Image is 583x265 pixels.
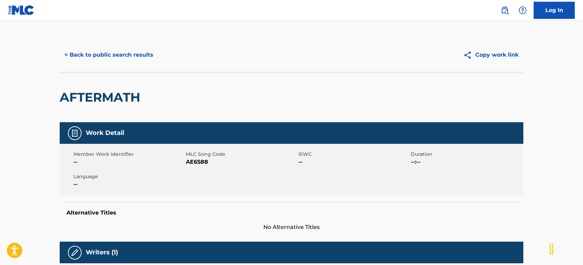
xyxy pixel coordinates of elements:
[534,2,575,19] a: Log In
[516,3,530,17] div: Help
[71,129,79,137] img: Work Detail
[71,249,79,257] img: Writers
[463,51,475,59] img: Copy work link
[498,3,512,17] a: Public Search
[298,158,409,166] span: --
[546,239,557,260] div: Drag
[86,249,118,256] h5: Writers (1)
[60,223,523,231] span: No Alternative Titles
[411,151,522,158] span: Duration
[186,158,297,166] span: AE6S88
[73,158,184,166] span: --
[60,90,144,105] h2: AFTERMATH
[86,129,124,137] h5: Work Detail
[298,151,409,158] span: ISWC
[73,180,184,188] span: --
[501,6,509,14] img: search
[73,173,184,180] span: Language
[67,209,516,216] h5: Alternative Titles
[73,151,184,158] span: Member Work Identifier
[186,151,297,158] span: MLC Song Code
[411,158,522,166] span: --:--
[549,232,583,265] iframe: Chat Widget
[459,46,523,64] button: Copy work link
[8,5,35,15] img: MLC Logo
[519,6,527,14] img: help
[60,46,158,64] button: < Back to public search results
